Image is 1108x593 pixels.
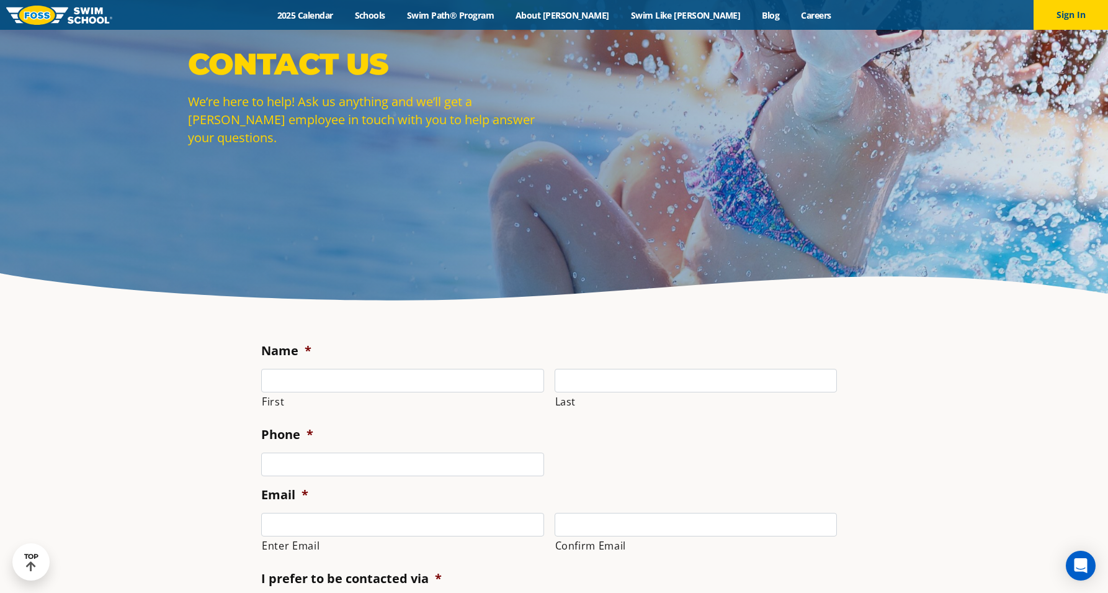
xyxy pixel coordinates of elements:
[261,427,313,443] label: Phone
[262,537,544,555] label: Enter Email
[790,9,842,21] a: Careers
[396,9,504,21] a: Swim Path® Program
[751,9,790,21] a: Blog
[555,369,838,392] input: Last name
[620,9,751,21] a: Swim Like [PERSON_NAME]
[344,9,396,21] a: Schools
[266,9,344,21] a: 2025 Calendar
[262,393,544,410] label: First
[188,45,548,83] p: Contact Us
[188,93,548,147] p: We’re here to help! Ask us anything and we’ll get a [PERSON_NAME] employee in touch with you to h...
[261,369,544,392] input: First name
[24,553,38,572] div: TOP
[261,571,442,587] label: I prefer to be contacted via
[6,6,112,25] img: FOSS Swim School Logo
[505,9,620,21] a: About [PERSON_NAME]
[555,537,838,555] label: Confirm Email
[261,487,308,503] label: Email
[1066,551,1096,581] div: Open Intercom Messenger
[261,343,311,359] label: Name
[555,393,838,410] label: Last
